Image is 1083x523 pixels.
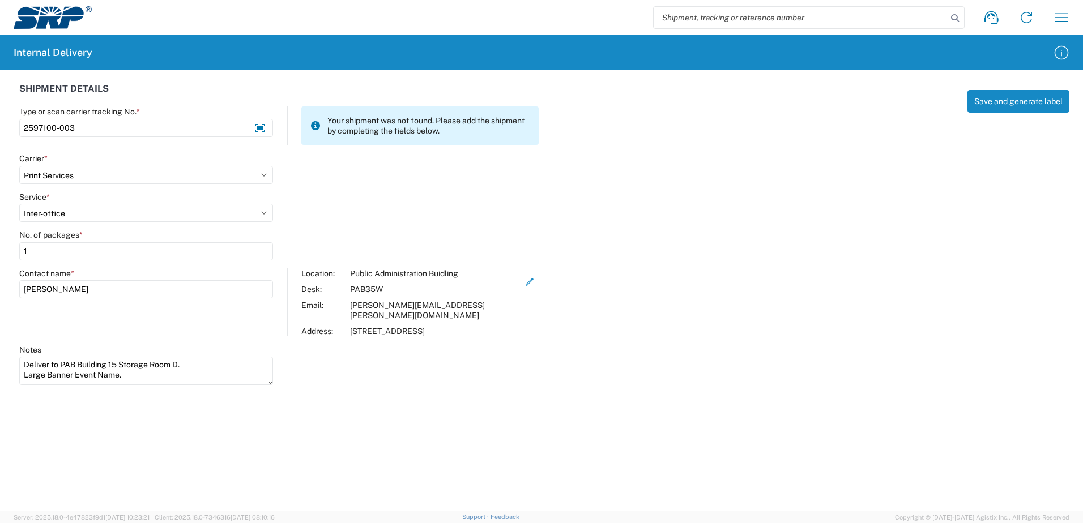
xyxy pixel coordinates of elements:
[350,284,521,294] div: PAB35W
[14,514,150,521] span: Server: 2025.18.0-4e47823f9d1
[967,90,1069,113] button: Save and generate label
[491,513,519,520] a: Feedback
[19,268,74,278] label: Contact name
[654,7,947,28] input: Shipment, tracking or reference number
[19,230,83,240] label: No. of packages
[350,326,521,336] div: [STREET_ADDRESS]
[14,6,92,29] img: srp
[301,300,344,320] div: Email:
[19,106,140,117] label: Type or scan carrier tracking No.
[350,268,521,278] div: Public Administration Buidling
[327,115,530,136] span: Your shipment was not found. Please add the shipment by completing the fields below.
[350,300,521,320] div: [PERSON_NAME][EMAIL_ADDRESS][PERSON_NAME][DOMAIN_NAME]
[19,153,48,164] label: Carrier
[895,512,1069,522] span: Copyright © [DATE]-[DATE] Agistix Inc., All Rights Reserved
[301,268,344,278] div: Location:
[155,514,275,521] span: Client: 2025.18.0-7346316
[462,513,491,520] a: Support
[231,514,275,521] span: [DATE] 08:10:16
[19,84,539,106] div: SHIPMENT DETAILS
[19,192,50,202] label: Service
[301,326,344,336] div: Address:
[14,46,92,59] h2: Internal Delivery
[105,514,150,521] span: [DATE] 10:23:21
[301,284,344,294] div: Desk:
[19,345,41,355] label: Notes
